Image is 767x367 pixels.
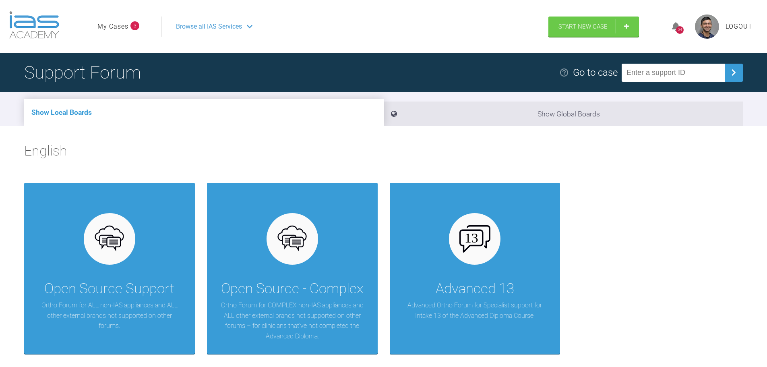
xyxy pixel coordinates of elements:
[207,183,378,354] a: Open Source - ComplexOrtho Forum for COMPLEX non-IAS appliances and ALL other external brands not...
[402,300,548,321] p: Advanced Ortho Forum for Specialist support for Intake 13 of the Advanced Diploma Course.
[277,224,308,255] img: opensource.6e495855.svg
[130,21,139,30] span: 3
[726,21,753,32] a: Logout
[221,278,364,300] div: Open Source - Complex
[573,65,618,80] div: Go to case
[436,278,514,300] div: Advanced 13
[36,300,183,331] p: Ortho Forum for ALL non-IAS appliances and ALL other external brands not supported on other forums.
[558,23,608,30] span: Start New Case
[622,64,725,82] input: Enter a support ID
[384,102,743,126] li: Show Global Boards
[24,183,195,354] a: Open Source SupportOrtho Forum for ALL non-IAS appliances and ALL other external brands not suppo...
[24,140,743,169] h2: English
[9,11,59,39] img: logo-light.3e3ef733.png
[219,300,366,341] p: Ortho Forum for COMPLEX non-IAS appliances and ALL other external brands not supported on other f...
[676,26,684,34] div: 34
[727,66,740,79] img: chevronRight.28bd32b0.svg
[44,278,174,300] div: Open Source Support
[390,183,560,354] a: Advanced 13Advanced Ortho Forum for Specialist support for Intake 13 of the Advanced Diploma Course.
[24,99,384,126] li: Show Local Boards
[695,15,719,39] img: profile.png
[94,224,125,255] img: opensource.6e495855.svg
[559,68,569,77] img: help.e70b9f3d.svg
[97,21,128,32] a: My Cases
[548,17,639,37] a: Start New Case
[459,225,490,253] img: advanced-13.47c9b60d.svg
[176,21,242,32] span: Browse all IAS Services
[24,58,141,87] h1: Support Forum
